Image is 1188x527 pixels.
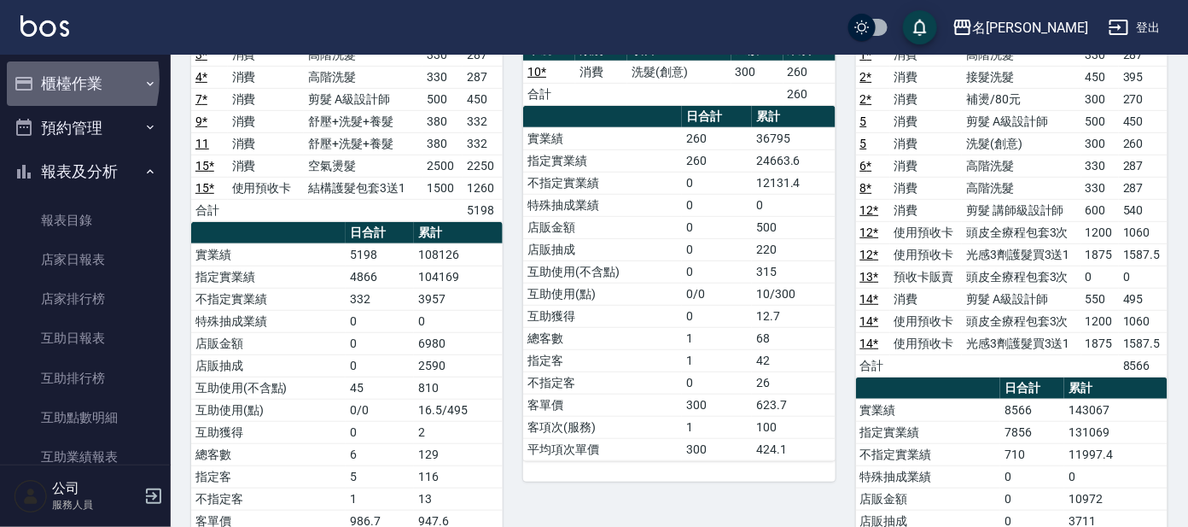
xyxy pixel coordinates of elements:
[346,332,414,354] td: 0
[1119,110,1168,132] td: 450
[523,305,682,327] td: 互助獲得
[523,39,835,106] table: a dense table
[346,377,414,399] td: 45
[962,177,1080,199] td: 高階洗髮
[346,399,414,421] td: 0/0
[890,332,963,354] td: 使用預收卡
[346,310,414,332] td: 0
[962,132,1080,155] td: 洗髮(創意)
[523,327,682,349] td: 總客數
[1102,12,1168,44] button: 登出
[962,88,1080,110] td: 補燙/80元
[682,438,752,460] td: 300
[682,149,752,172] td: 260
[682,127,752,149] td: 260
[682,349,752,372] td: 1
[1119,332,1168,354] td: 1587.5
[422,155,463,177] td: 2500
[463,177,503,199] td: 1260
[191,310,346,332] td: 特殊抽成業績
[346,243,414,266] td: 5198
[890,243,963,266] td: 使用預收卡
[962,266,1080,288] td: 頭皮全療程包套3次
[7,149,164,194] button: 報表及分析
[1081,332,1119,354] td: 1875
[1064,421,1168,443] td: 131069
[414,266,503,288] td: 104169
[890,177,963,199] td: 消費
[856,488,1001,510] td: 店販金額
[304,132,422,155] td: 舒壓+洗髮+養髮
[414,421,503,443] td: 2
[7,398,164,437] a: 互助點數明細
[414,488,503,510] td: 13
[463,132,503,155] td: 332
[890,221,963,243] td: 使用預收卡
[1119,243,1168,266] td: 1587.5
[1081,266,1119,288] td: 0
[422,132,463,155] td: 380
[1064,488,1168,510] td: 10972
[1119,354,1168,377] td: 8566
[523,194,682,216] td: 特殊抽成業績
[7,437,164,477] a: 互助業績報表
[890,288,963,310] td: 消費
[191,466,346,488] td: 指定客
[1000,378,1064,400] th: 日合計
[890,66,963,88] td: 消費
[627,61,731,83] td: 洗髮(創意)
[731,61,783,83] td: 300
[890,266,963,288] td: 預收卡販賣
[414,288,503,310] td: 3957
[414,443,503,466] td: 129
[1081,110,1119,132] td: 500
[962,221,1080,243] td: 頭皮全療程包套3次
[1119,66,1168,88] td: 395
[962,332,1080,354] td: 光感3劑護髮買3送1
[523,127,682,149] td: 實業績
[195,137,209,150] a: 11
[463,44,503,66] td: 287
[304,88,422,110] td: 剪髮 A級設計師
[1081,310,1119,332] td: 1200
[523,394,682,416] td: 客單價
[890,88,963,110] td: 消費
[1119,132,1168,155] td: 260
[7,240,164,279] a: 店家日報表
[228,88,305,110] td: 消費
[682,372,752,394] td: 0
[1081,66,1119,88] td: 450
[422,88,463,110] td: 500
[414,310,503,332] td: 0
[856,22,1168,378] table: a dense table
[752,238,835,261] td: 220
[463,110,503,132] td: 332
[52,480,139,497] h5: 公司
[1081,177,1119,199] td: 330
[1081,243,1119,266] td: 1875
[523,349,682,372] td: 指定客
[1081,44,1119,66] td: 330
[682,283,752,305] td: 0/0
[191,243,346,266] td: 實業績
[856,421,1001,443] td: 指定實業績
[856,354,890,377] td: 合計
[973,17,1088,38] div: 名[PERSON_NAME]
[856,466,1001,488] td: 特殊抽成業績
[523,261,682,283] td: 互助使用(不含點)
[962,110,1080,132] td: 剪髮 A級設計師
[422,66,463,88] td: 330
[191,488,346,510] td: 不指定客
[523,238,682,261] td: 店販抽成
[191,421,346,443] td: 互助獲得
[1119,310,1168,332] td: 1060
[1064,399,1168,421] td: 143067
[414,222,503,244] th: 累計
[7,319,164,358] a: 互助日報表
[860,114,867,128] a: 5
[228,66,305,88] td: 消費
[304,44,422,66] td: 高階洗髮
[191,354,346,377] td: 店販抽成
[860,137,867,150] a: 5
[856,443,1001,466] td: 不指定實業績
